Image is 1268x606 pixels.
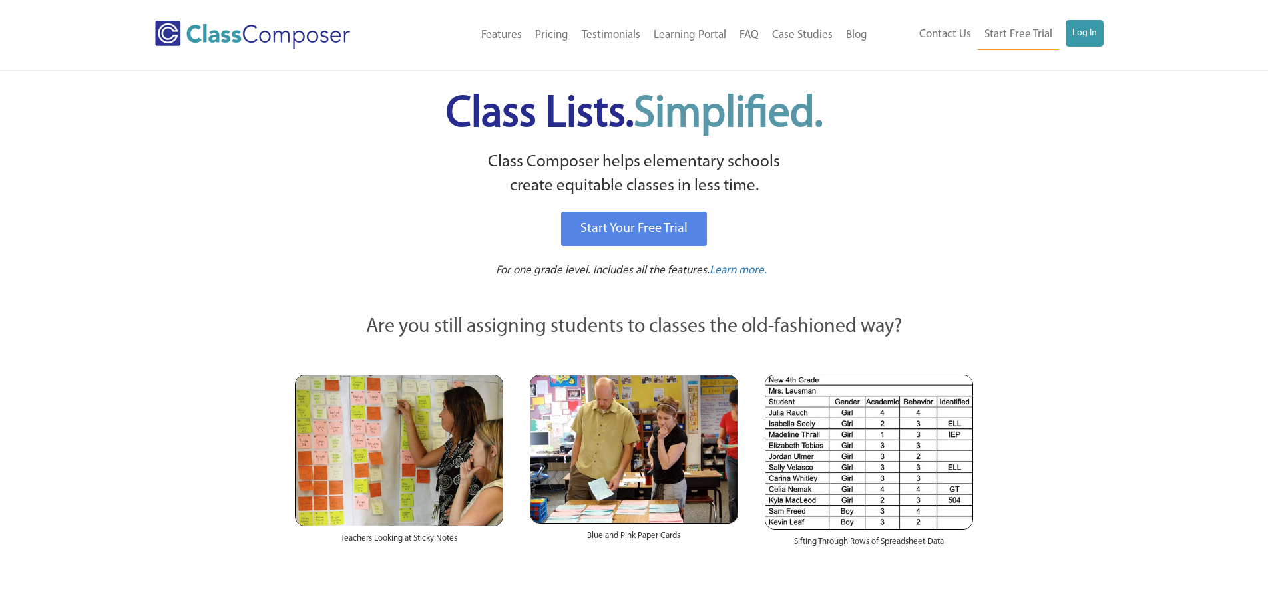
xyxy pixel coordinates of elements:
a: Learning Portal [647,21,733,50]
a: Contact Us [913,20,978,49]
a: Start Free Trial [978,20,1059,50]
a: FAQ [733,21,765,50]
img: Spreadsheets [765,375,973,530]
nav: Header Menu [874,20,1104,50]
img: Teachers Looking at Sticky Notes [295,375,503,526]
nav: Header Menu [405,21,874,50]
img: Blue and Pink Paper Cards [530,375,738,523]
span: Learn more. [710,265,767,276]
span: Class Lists. [446,93,823,136]
a: Learn more. [710,263,767,279]
a: Pricing [528,21,575,50]
a: Case Studies [765,21,839,50]
div: Blue and Pink Paper Cards [530,524,738,555]
p: Are you still assigning students to classes the old-fashioned way? [295,313,974,342]
img: Class Composer [155,21,350,49]
a: Features [475,21,528,50]
div: Sifting Through Rows of Spreadsheet Data [765,530,973,561]
p: Class Composer helps elementary schools create equitable classes in less time. [293,150,976,199]
a: Testimonials [575,21,647,50]
a: Log In [1066,20,1104,47]
span: Simplified. [634,93,823,136]
a: Blog [839,21,874,50]
a: Start Your Free Trial [561,212,707,246]
div: Teachers Looking at Sticky Notes [295,526,503,558]
span: Start Your Free Trial [580,222,688,235]
span: For one grade level. Includes all the features. [496,265,710,276]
